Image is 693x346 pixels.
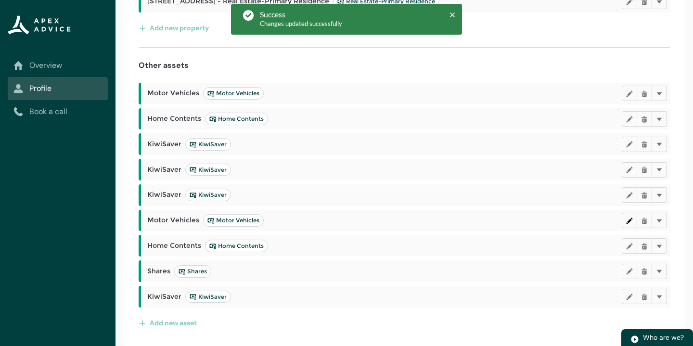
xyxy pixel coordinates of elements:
span: KiwiSaver [147,189,231,201]
button: More [652,213,667,228]
span: KiwiSaver [190,166,227,174]
button: Edit [622,86,637,101]
span: Changes updated successfully [260,20,342,27]
button: Delete [637,264,652,279]
span: Shares [179,268,207,275]
lightning-badge: KiwiSaver [185,138,231,151]
span: Motor Vehicles [207,217,259,224]
lightning-badge: Home Contents [205,240,268,252]
button: More [652,238,667,254]
button: More [652,289,667,304]
lightning-badge: KiwiSaver [185,291,231,303]
lightning-badge: Home Contents [205,113,268,125]
span: Who are we? [643,333,684,342]
button: Delete [637,162,652,178]
button: Delete [637,137,652,152]
span: Motor Vehicles [207,90,259,97]
button: Edit [622,213,637,228]
span: Home Contents [209,242,264,250]
nav: Sub page [8,54,108,123]
span: Home Contents [147,113,268,125]
lightning-badge: KiwiSaver [185,189,231,201]
button: More [652,264,667,279]
button: More [652,111,667,127]
button: Edit [622,162,637,178]
button: More [652,187,667,203]
button: Delete [637,111,652,127]
button: More [652,162,667,178]
button: Delete [637,238,652,254]
span: Motor Vehicles [147,214,264,227]
span: Motor Vehicles [147,87,264,100]
span: KiwiSaver [190,191,227,199]
img: Apex Advice Group [8,15,71,35]
h4: Other assets [139,60,189,71]
button: Edit [622,111,637,127]
span: KiwiSaver [147,291,231,303]
button: More [652,86,667,101]
a: Profile [13,83,102,94]
span: KiwiSaver [190,141,227,148]
lightning-badge: Motor Vehicles [203,87,264,100]
lightning-badge: Shares [174,265,211,278]
button: Edit [622,187,637,203]
button: Edit [622,238,637,254]
button: Add new asset [139,315,197,331]
a: Book a call [13,106,102,117]
button: Close [449,11,456,19]
span: Shares [147,265,211,278]
button: Delete [637,187,652,203]
button: Edit [622,289,637,304]
a: Overview [13,60,102,71]
span: Home Contents [147,240,268,252]
lightning-badge: KiwiSaver [185,164,231,176]
span: KiwiSaver [147,138,231,151]
button: Edit [622,137,637,152]
button: More [652,137,667,152]
span: KiwiSaver [190,293,227,301]
div: Success [260,10,342,19]
lightning-badge: Motor Vehicles [203,214,264,227]
span: Home Contents [209,115,264,123]
button: Edit [622,264,637,279]
span: KiwiSaver [147,164,231,176]
button: Delete [637,213,652,228]
img: play.svg [630,335,639,344]
button: Add new property [139,20,209,36]
button: Delete [637,86,652,101]
button: Delete [637,289,652,304]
